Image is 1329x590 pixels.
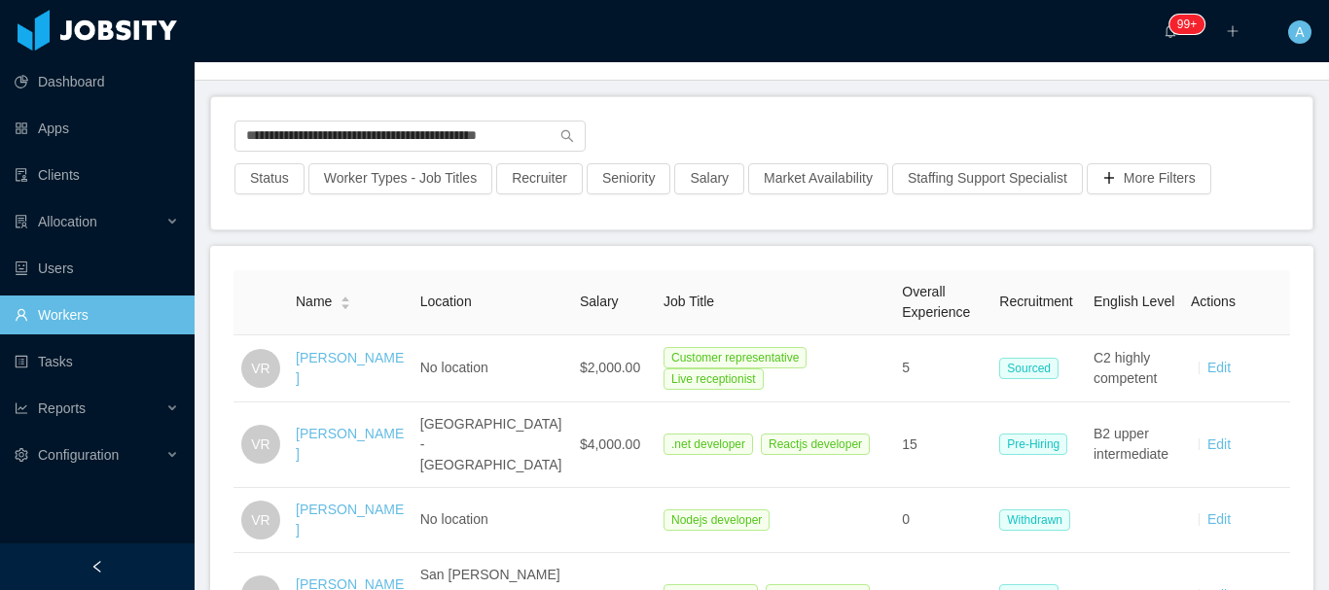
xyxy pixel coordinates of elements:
[580,436,640,452] span: $4,000.00
[1226,24,1239,38] i: icon: plus
[15,448,28,462] i: icon: setting
[1169,15,1204,34] sup: 158
[1164,24,1177,38] i: icon: bell
[296,426,404,462] a: [PERSON_NAME]
[748,163,888,194] button: Market Availability
[664,434,753,455] span: .net developer
[15,215,28,228] i: icon: solution
[496,163,583,194] button: Recruiter
[251,349,269,388] span: VR
[674,163,744,194] button: Salary
[1207,436,1231,452] a: Edit
[15,342,179,381] a: icon: profileTasks
[999,511,1078,527] a: Withdrawn
[1087,163,1211,194] button: icon: plusMore Filters
[15,109,179,148] a: icon: appstoreApps
[413,335,572,402] td: No location
[892,163,1083,194] button: Staffing Support Specialist
[251,425,269,464] span: VR
[999,294,1072,309] span: Recruitment
[413,488,572,553] td: No location
[999,434,1067,455] span: Pre-Hiring
[902,284,970,320] span: Overall Experience
[38,214,97,229] span: Allocation
[1207,511,1231,527] a: Edit
[587,163,670,194] button: Seniority
[664,368,764,390] span: Live receptionist
[308,163,492,194] button: Worker Types - Job Titles
[340,294,351,307] div: Sort
[894,335,991,402] td: 5
[1295,20,1304,44] span: A
[296,502,404,538] a: [PERSON_NAME]
[999,509,1070,531] span: Withdrawn
[296,292,332,312] span: Name
[15,249,179,288] a: icon: robotUsers
[296,350,404,386] a: [PERSON_NAME]
[999,435,1075,451] a: Pre-Hiring
[15,401,28,415] i: icon: line-chart
[38,447,119,463] span: Configuration
[413,402,572,488] td: [GEOGRAPHIC_DATA] - [GEOGRAPHIC_DATA]
[15,156,179,194] a: icon: auditClients
[664,294,714,309] span: Job Title
[664,509,770,531] span: Nodejs developer
[1086,402,1183,488] td: B2 upper intermediate
[894,402,991,488] td: 15
[341,295,351,300] i: icon: caret-up
[560,129,574,143] i: icon: search
[664,347,807,368] span: Customer representative
[251,501,269,539] span: VR
[1094,294,1174,309] span: English Level
[15,295,179,334] a: icon: userWorkers
[580,294,619,309] span: Salary
[1207,360,1231,375] a: Edit
[234,163,305,194] button: Status
[894,488,991,553] td: 0
[761,434,870,455] span: Reactjs developer
[999,358,1059,379] span: Sourced
[420,294,472,309] span: Location
[1086,335,1183,402] td: C2 highly competent
[38,400,86,416] span: Reports
[341,301,351,307] i: icon: caret-down
[999,360,1066,375] a: Sourced
[580,360,640,375] span: $2,000.00
[1191,294,1236,309] span: Actions
[15,62,179,101] a: icon: pie-chartDashboard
